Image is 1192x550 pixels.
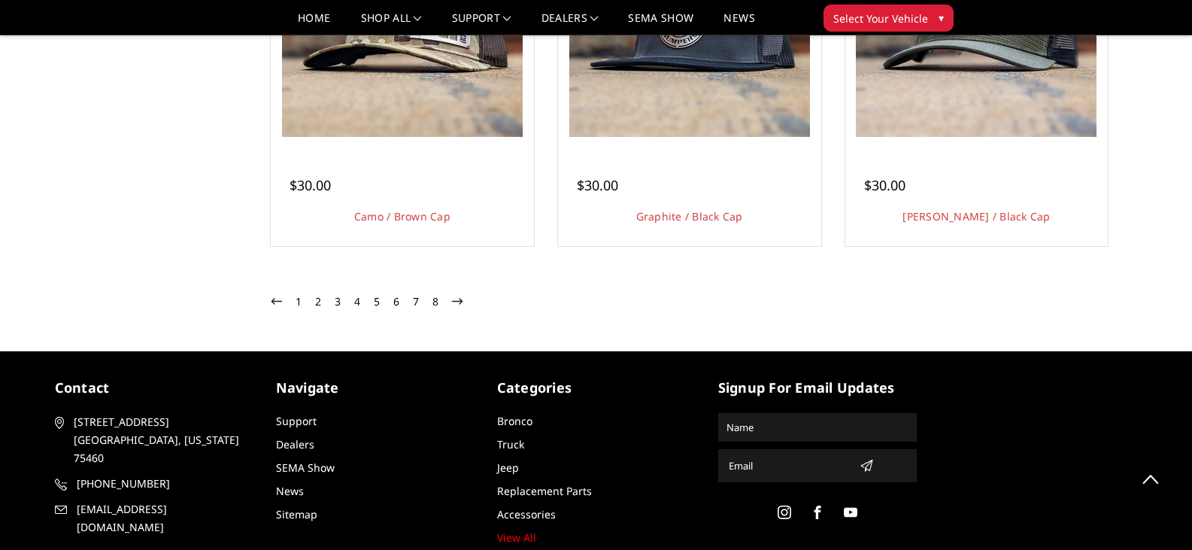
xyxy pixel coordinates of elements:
[276,378,475,398] h5: Navigate
[497,530,536,545] a: View All
[1132,460,1169,497] a: Click to Top
[331,293,344,311] a: 3
[541,13,599,35] a: Dealers
[276,437,314,451] a: Dealers
[276,414,317,428] a: Support
[409,293,423,311] a: 7
[290,176,331,194] span: $30.00
[939,10,944,26] span: ▾
[292,293,305,311] a: 1
[361,13,422,35] a: shop all
[723,13,754,35] a: News
[77,500,251,536] span: [EMAIL_ADDRESS][DOMAIN_NAME]
[354,209,450,223] a: Camo / Brown Cap
[864,176,905,194] span: $30.00
[74,413,248,467] span: [STREET_ADDRESS] [GEOGRAPHIC_DATA], [US_STATE] 75460
[497,507,556,521] a: Accessories
[350,293,364,311] a: 4
[370,293,384,311] a: 5
[497,437,524,451] a: Truck
[636,209,743,223] a: Graphite / Black Cap
[276,460,335,475] a: SEMA Show
[55,378,253,398] h5: contact
[452,13,511,35] a: Support
[55,500,253,536] a: [EMAIL_ADDRESS][DOMAIN_NAME]
[390,293,403,311] a: 6
[497,484,592,498] a: Replacement Parts
[298,13,330,35] a: Home
[497,460,519,475] a: Jeep
[823,5,954,32] button: Select Your Vehicle
[276,507,317,521] a: Sitemap
[311,293,325,311] a: 2
[1117,478,1192,550] iframe: Chat Widget
[497,414,532,428] a: Bronco
[429,293,442,311] a: 8
[833,11,928,26] span: Select Your Vehicle
[902,209,1050,223] a: [PERSON_NAME] / Black Cap
[77,475,251,493] span: [PHONE_NUMBER]
[628,13,693,35] a: SEMA Show
[577,176,618,194] span: $30.00
[720,415,914,439] input: Name
[723,454,854,478] input: Email
[718,378,917,398] h5: signup for email updates
[55,475,253,493] a: [PHONE_NUMBER]
[276,484,304,498] a: News
[497,378,696,398] h5: Categories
